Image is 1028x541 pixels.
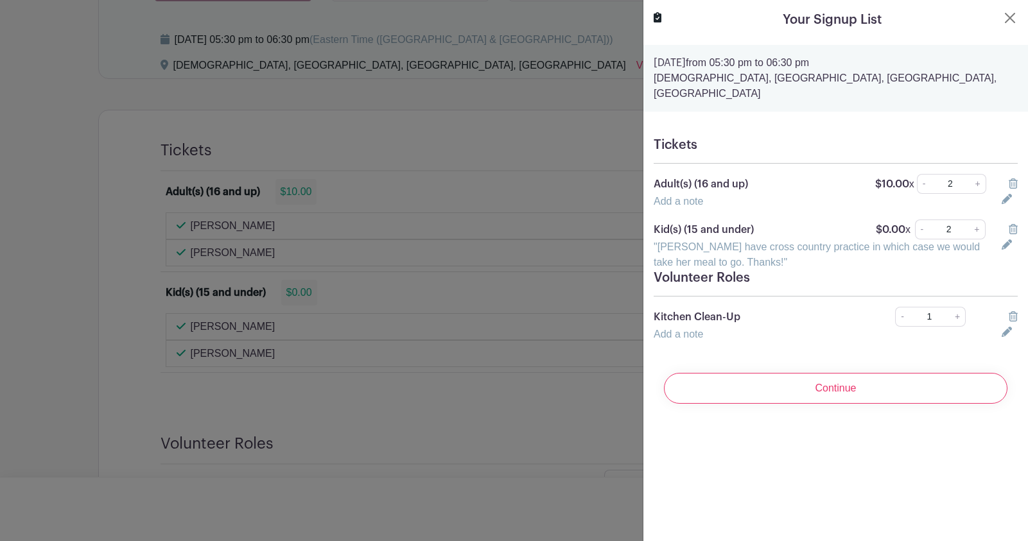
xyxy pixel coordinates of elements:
a: Add a note [654,329,703,339]
button: Close [1002,10,1018,26]
a: + [950,307,966,327]
p: [DEMOGRAPHIC_DATA], [GEOGRAPHIC_DATA], [GEOGRAPHIC_DATA], [GEOGRAPHIC_DATA] [654,71,1018,101]
h5: Tickets [654,137,1018,153]
a: + [969,219,985,239]
a: - [915,219,929,239]
p: Adult(s) (16 and up) [654,176,860,192]
h5: Your Signup List [783,10,882,30]
a: Add a note [654,196,703,207]
p: from 05:30 pm to 06:30 pm [654,55,1018,71]
p: Kitchen Clean-Up [654,309,860,325]
span: x [905,224,910,235]
a: "[PERSON_NAME] have cross country practice in which case we would take her meal to go. Thanks!" [654,241,980,268]
p: $0.00 [876,222,910,237]
a: - [895,307,909,327]
strong: [DATE] [654,58,686,68]
h5: Volunteer Roles [654,270,1018,286]
p: Kid(s) (15 and under) [654,222,860,237]
a: - [917,174,931,194]
span: x [909,178,914,189]
a: + [970,174,986,194]
input: Continue [664,373,1007,404]
p: $10.00 [875,176,914,192]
